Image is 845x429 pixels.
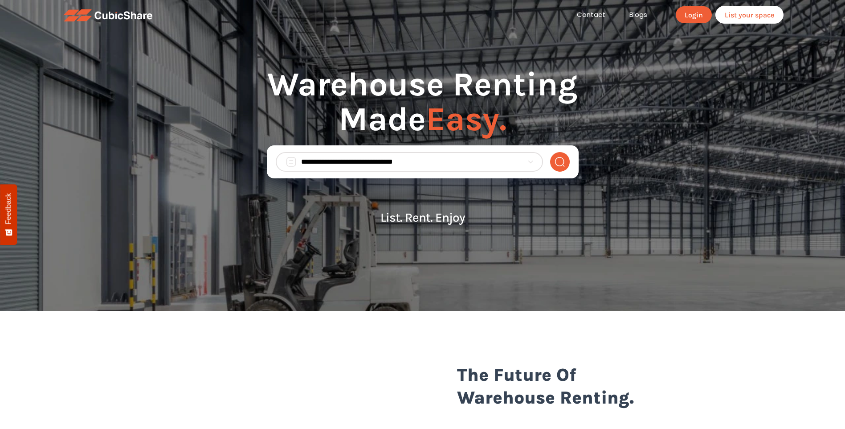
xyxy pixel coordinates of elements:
p: List. Rent. Enjoy [267,210,579,224]
img: search_box.png [286,157,297,167]
span: Easy. [426,99,506,139]
span: Feedback [4,193,12,224]
a: List your space [715,6,784,24]
a: Blogs [617,10,659,20]
h1: Warehouse Renting Made [267,67,579,145]
h2: The Future Of Warehouse Renting. [457,363,776,427]
img: search-normal.png [554,157,565,167]
a: Contact [565,10,617,20]
a: Login [676,6,712,23]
